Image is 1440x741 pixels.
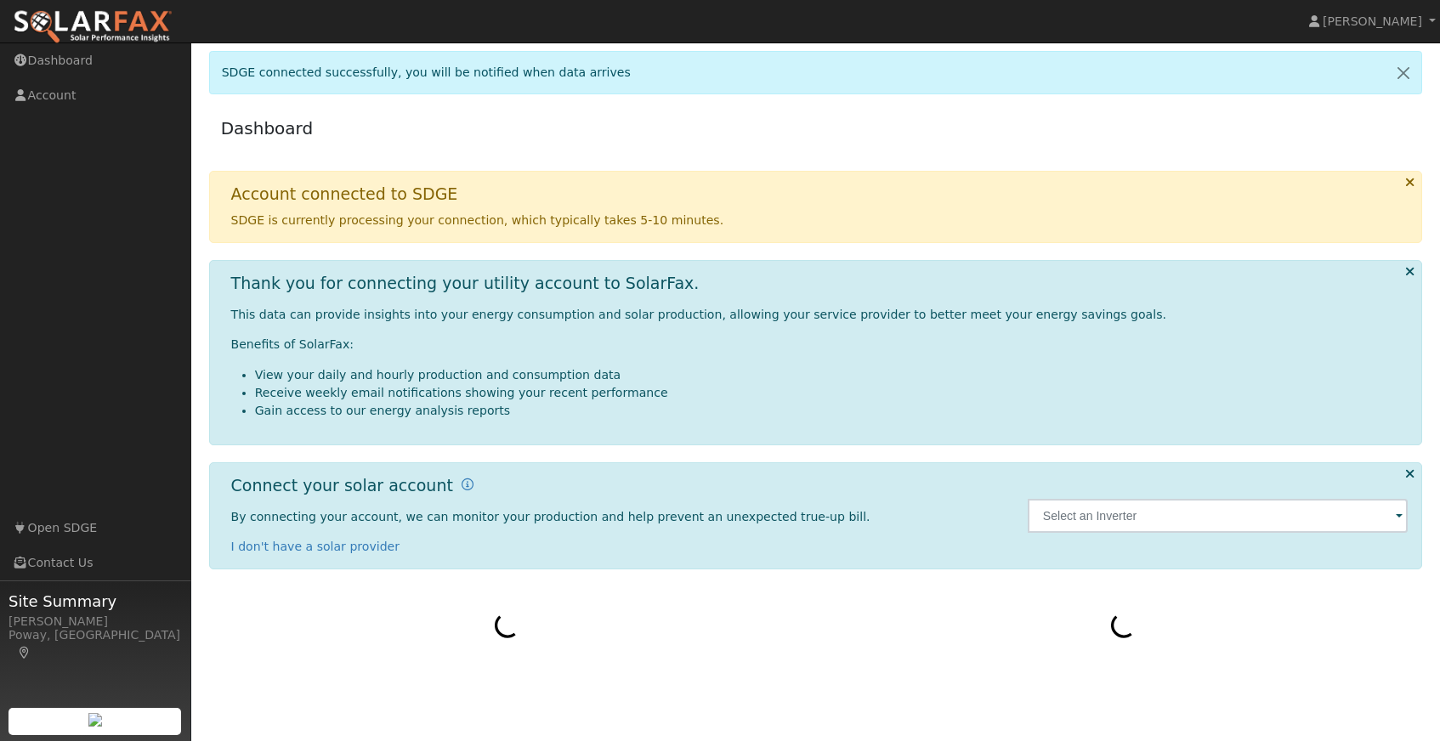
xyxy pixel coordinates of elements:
span: Site Summary [9,590,182,613]
img: retrieve [88,713,102,727]
div: [PERSON_NAME] [9,613,182,631]
span: SDGE is currently processing your connection, which typically takes 5-10 minutes. [231,213,724,227]
li: Gain access to our energy analysis reports [255,402,1409,420]
p: Benefits of SolarFax: [231,336,1409,354]
a: Dashboard [221,118,314,139]
a: I don't have a solar provider [231,540,400,553]
img: SolarFax [13,9,173,45]
li: View your daily and hourly production and consumption data [255,366,1409,384]
span: This data can provide insights into your energy consumption and solar production, allowing your s... [231,308,1166,321]
div: SDGE connected successfully, you will be notified when data arrives [209,51,1423,94]
h1: Thank you for connecting your utility account to SolarFax. [231,274,700,293]
a: Map [17,646,32,659]
span: [PERSON_NAME] [1323,14,1422,28]
a: Close [1386,52,1421,93]
li: Receive weekly email notifications showing your recent performance [255,384,1409,402]
input: Select an Inverter [1028,499,1409,533]
span: By connecting your account, we can monitor your production and help prevent an unexpected true-up... [231,510,870,523]
h1: Account connected to SDGE [231,184,458,204]
div: Poway, [GEOGRAPHIC_DATA] [9,626,182,662]
h1: Connect your solar account [231,476,453,495]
